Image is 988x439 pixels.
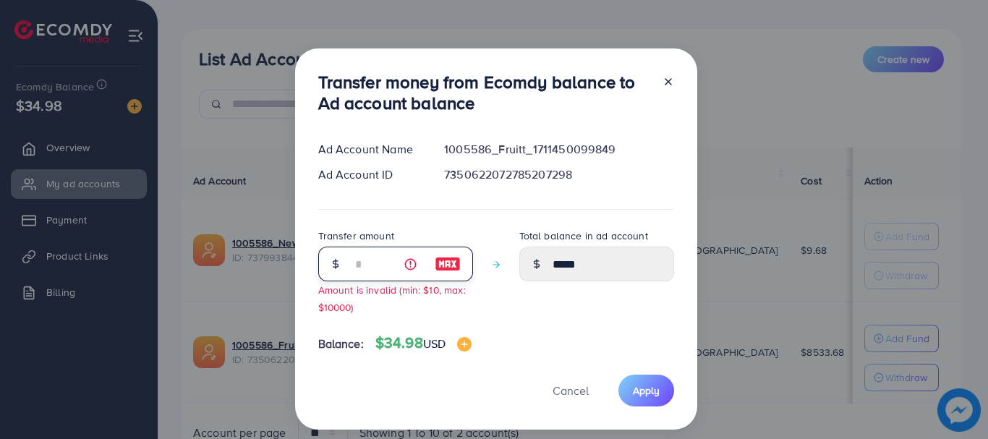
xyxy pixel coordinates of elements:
span: Balance: [318,336,364,352]
div: Ad Account Name [307,141,433,158]
button: Apply [618,375,674,406]
span: Cancel [553,383,589,398]
h3: Transfer money from Ecomdy balance to Ad account balance [318,72,651,114]
img: image [457,337,472,351]
div: 7350622072785207298 [433,166,685,183]
div: 1005586_Fruitt_1711450099849 [433,141,685,158]
div: Ad Account ID [307,166,433,183]
span: Apply [633,383,660,398]
button: Cancel [535,375,607,406]
label: Total balance in ad account [519,229,648,243]
img: image [435,255,461,273]
span: USD [423,336,446,351]
small: Amount is invalid (min: $10, max: $10000) [318,283,466,313]
label: Transfer amount [318,229,394,243]
h4: $34.98 [375,334,472,352]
